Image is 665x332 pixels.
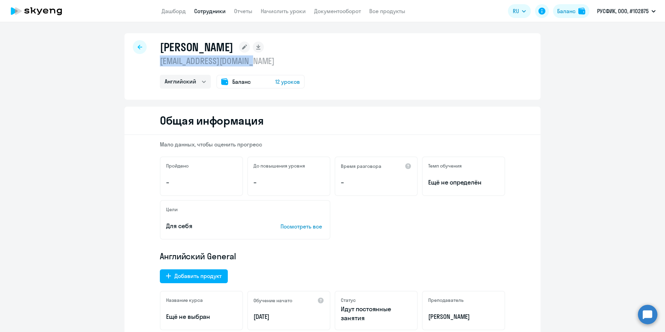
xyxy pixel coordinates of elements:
[160,251,236,262] span: Английский General
[428,312,499,321] p: [PERSON_NAME]
[253,178,324,187] p: –
[369,8,405,15] a: Все продукты
[428,178,499,187] span: Ещё не определён
[428,297,464,303] h5: Преподаватель
[261,8,306,15] a: Начислить уроки
[597,7,649,15] p: РУСФИК, ООО, #102875
[341,163,381,169] h5: Время разговора
[160,114,264,127] h2: Общая информация
[513,7,519,15] span: RU
[341,297,356,303] h5: Статус
[578,8,585,15] img: balance
[160,55,305,66] p: [EMAIL_ADDRESS][DOMAIN_NAME]
[174,272,222,280] div: Добавить продукт
[280,222,324,231] p: Посмотреть все
[253,163,305,169] h5: До повышения уровня
[275,78,300,86] span: 12 уроков
[166,222,259,231] p: Для себя
[160,141,505,148] p: Мало данных, чтобы оценить прогресс
[341,178,412,187] p: –
[194,8,226,15] a: Сотрудники
[557,7,576,15] div: Баланс
[234,8,252,15] a: Отчеты
[166,178,237,187] p: –
[253,312,324,321] p: [DATE]
[341,305,412,323] p: Идут постоянные занятия
[160,269,228,283] button: Добавить продукт
[166,312,237,321] p: Ещё не выбран
[166,206,178,213] h5: Цели
[314,8,361,15] a: Документооборот
[253,297,292,304] h5: Обучение начато
[166,163,189,169] h5: Пройдено
[508,4,531,18] button: RU
[166,297,203,303] h5: Название курса
[428,163,462,169] h5: Темп обучения
[594,3,659,19] button: РУСФИК, ООО, #102875
[160,40,233,54] h1: [PERSON_NAME]
[162,8,186,15] a: Дашборд
[553,4,589,18] button: Балансbalance
[232,78,251,86] span: Баланс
